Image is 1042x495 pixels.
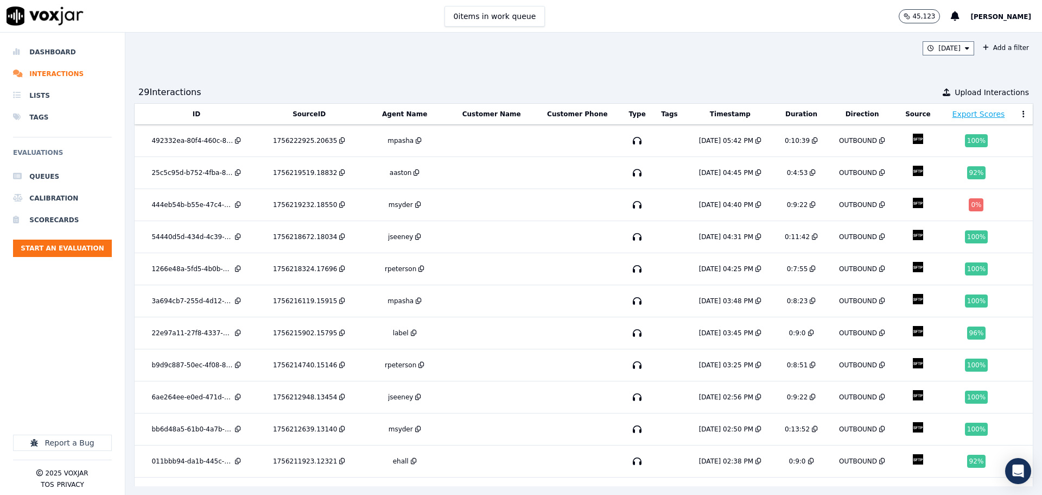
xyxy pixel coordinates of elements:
[908,258,927,277] img: VOXJAR_FTP_icon
[908,354,927,373] img: VOXJAR_FTP_icon
[908,450,927,469] img: VOXJAR_FTP_icon
[13,435,112,451] button: Report a Bug
[699,361,753,369] div: [DATE] 03:25 PM
[390,168,412,177] div: aaston
[151,297,233,305] div: 3a694cb7-255d-4d12-af3d-d0304be00fd2
[908,418,927,437] img: VOXJAR_FTP_icon
[908,161,927,180] img: VOXJAR_FTP_icon
[969,198,983,211] div: 0 %
[839,168,877,177] div: OUTBOUND
[1005,458,1031,484] div: Open Intercom Messenger
[151,425,233,434] div: bb6d48a5-61b0-4a7b-9315-87bbd88941c7
[785,110,817,118] button: Duration
[967,166,986,179] div: 92 %
[787,393,808,402] div: 0:9:22
[839,136,877,145] div: OUTBOUND
[923,41,974,55] button: [DATE]
[839,329,877,337] div: OUTBOUND
[905,110,931,118] button: Source
[839,361,877,369] div: OUTBOUND
[787,168,808,177] div: 0:4:53
[293,110,326,118] button: SourceID
[151,457,233,466] div: 011bbb94-da1b-445c-94cb-d089ccd74a84
[967,327,986,340] div: 96 %
[393,329,409,337] div: label
[13,63,112,85] li: Interactions
[899,9,940,23] button: 45,123
[41,480,54,489] button: TOS
[151,136,233,145] div: 492332ea-80f4-460c-8d72-afc434572a6b
[965,230,988,243] div: 100 %
[839,393,877,402] div: OUTBOUND
[151,200,233,209] div: 444eb54b-b55e-47c4-8acb-993fec8c64cb
[785,136,810,145] div: 0:10:39
[699,329,753,337] div: [DATE] 03:45 PM
[789,457,806,466] div: 0:9:0
[699,393,753,402] div: [DATE] 02:56 PM
[965,423,988,436] div: 100 %
[13,106,112,128] li: Tags
[970,13,1031,21] span: [PERSON_NAME]
[273,425,337,434] div: 1756212639.13140
[387,136,414,145] div: mpasha
[908,386,927,405] img: VOXJAR_FTP_icon
[385,361,416,369] div: rpeterson
[908,322,927,341] img: VOXJAR_FTP_icon
[385,265,416,273] div: rpeterson
[13,41,112,63] a: Dashboard
[979,41,1033,54] button: Add a filter
[389,200,413,209] div: msyder
[547,110,607,118] button: Customer Phone
[965,391,988,404] div: 100 %
[273,200,337,209] div: 1756219232.18550
[839,200,877,209] div: OUTBOUND
[908,290,927,309] img: VOXJAR_FTP_icon
[699,168,753,177] div: [DATE] 04:45 PM
[273,297,337,305] div: 1756216119.15915
[7,7,84,26] img: voxjar logo
[151,168,233,177] div: 25c5c95d-b752-4fba-82f2-1e327d09e9eb
[629,110,646,118] button: Type
[787,200,808,209] div: 0:9:22
[462,110,521,118] button: Customer Name
[388,233,413,241] div: jseeney
[908,193,927,212] img: VOXJAR_FTP_icon
[151,361,233,369] div: b9d9c887-50ec-4f08-809e-4bbcaf390cb4
[952,109,1005,120] button: Export Scores
[138,86,201,99] div: 29 Interaction s
[787,361,808,369] div: 0:8:51
[789,329,806,337] div: 0:9:0
[13,187,112,209] a: Calibration
[151,329,233,337] div: 22e97a11-27f8-4337-ae11-2f0116b78f6b
[699,136,753,145] div: [DATE] 05:42 PM
[839,457,877,466] div: OUTBOUND
[273,168,337,177] div: 1756219519.18832
[13,166,112,187] a: Queues
[13,209,112,231] a: Scorecards
[785,233,810,241] div: 0:11:42
[13,240,112,257] button: Start an Evaluation
[699,297,753,305] div: [DATE] 03:48 PM
[388,393,413,402] div: jseeney
[965,134,988,147] div: 100 %
[787,297,808,305] div: 0:8:23
[699,425,753,434] div: [DATE] 02:50 PM
[13,85,112,106] a: Lists
[970,10,1042,23] button: [PERSON_NAME]
[387,297,414,305] div: mpasha
[699,265,753,273] div: [DATE] 04:25 PM
[785,425,810,434] div: 0:13:52
[273,265,337,273] div: 1756218324.17696
[193,110,200,118] button: ID
[839,265,877,273] div: OUTBOUND
[45,469,88,478] p: 2025 Voxjar
[908,225,927,245] img: VOXJAR_FTP_icon
[273,393,337,402] div: 1756212948.13454
[908,129,927,148] img: VOXJAR_FTP_icon
[151,233,233,241] div: 54440d5d-434d-4c39-a629-300314a611bf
